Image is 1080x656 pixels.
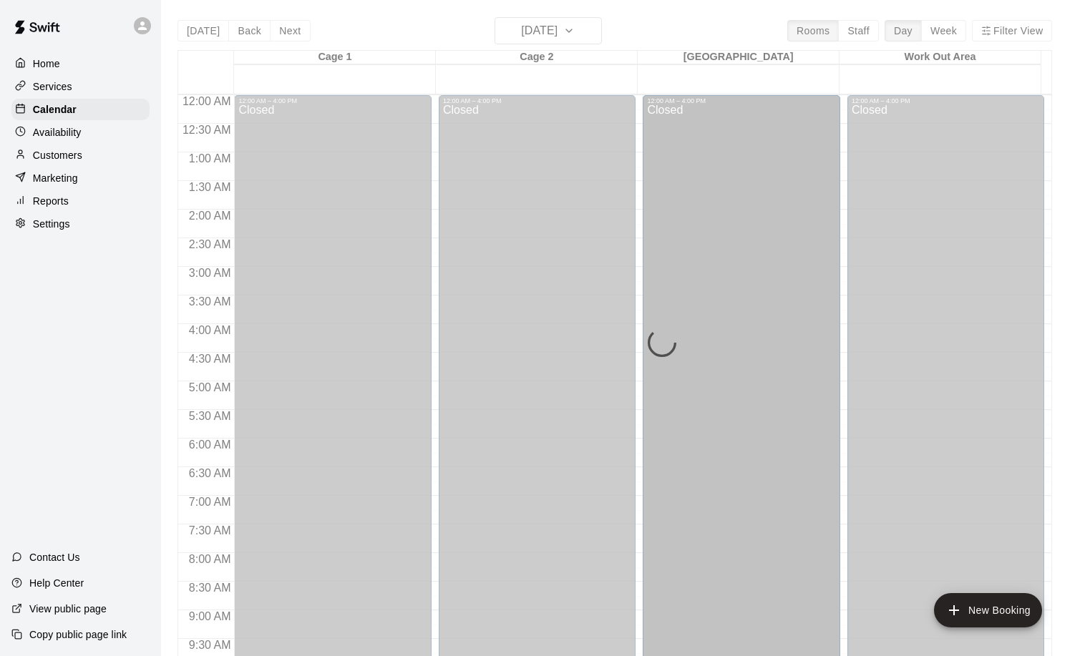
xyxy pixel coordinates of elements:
[11,122,150,143] a: Availability
[11,99,150,120] a: Calendar
[185,353,235,365] span: 4:30 AM
[185,439,235,451] span: 6:00 AM
[185,238,235,250] span: 2:30 AM
[33,171,78,185] p: Marketing
[852,97,1041,104] div: 12:00 AM – 4:00 PM
[185,295,235,308] span: 3:30 AM
[179,95,235,107] span: 12:00 AM
[185,210,235,222] span: 2:00 AM
[33,194,69,208] p: Reports
[185,410,235,422] span: 5:30 AM
[934,593,1042,627] button: add
[443,97,632,104] div: 12:00 AM – 4:00 PM
[11,213,150,235] a: Settings
[647,97,709,104] div: 12:00 AM – 4:00 PM
[11,53,150,74] a: Home
[29,602,107,616] p: View public page
[185,582,235,594] span: 8:30 AM
[185,152,235,165] span: 1:00 AM
[185,610,235,622] span: 9:00 AM
[29,550,80,564] p: Contact Us
[185,181,235,193] span: 1:30 AM
[238,97,427,104] div: 12:00 AM – 4:00 PM
[33,217,70,231] p: Settings
[185,267,235,279] span: 3:00 AM
[11,145,150,166] a: Customers
[840,51,1041,64] div: Work Out Area
[234,51,436,64] div: Cage 1
[33,148,82,162] p: Customers
[29,627,127,642] p: Copy public page link
[185,467,235,479] span: 6:30 AM
[185,639,235,651] span: 9:30 AM
[185,553,235,565] span: 8:00 AM
[185,324,235,336] span: 4:00 AM
[185,381,235,393] span: 5:00 AM
[179,124,235,136] span: 12:30 AM
[638,51,840,64] div: [GEOGRAPHIC_DATA]
[33,57,60,71] p: Home
[436,51,638,64] div: Cage 2
[33,125,82,139] p: Availability
[29,576,84,590] p: Help Center
[11,190,150,212] a: Reports
[11,167,150,189] a: Marketing
[33,79,72,94] p: Services
[185,524,235,537] span: 7:30 AM
[33,102,77,117] p: Calendar
[11,76,150,97] a: Services
[185,496,235,508] span: 7:00 AM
